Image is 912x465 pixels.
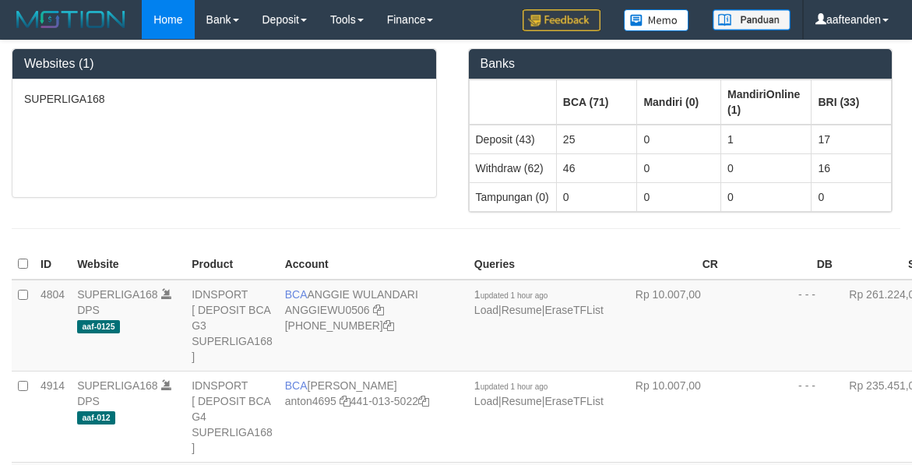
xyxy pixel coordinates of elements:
[720,79,811,125] th: Group: activate to sort column ascending
[724,280,839,372] td: - - -
[279,280,468,372] td: ANGGIE WULANDARI [PHONE_NUMBER]
[77,288,158,301] a: SUPERLIGA168
[24,91,424,107] p: SUPERLIGA168
[544,395,603,407] a: EraseTFList
[24,57,424,71] h3: Websites (1)
[502,395,542,407] a: Resume
[185,371,279,462] td: IDNSPORT [ DEPOSIT BCA G4 SUPERLIGA168 ]
[637,125,721,154] td: 0
[556,79,637,125] th: Group: activate to sort column ascending
[812,125,892,154] td: 17
[71,249,185,280] th: Website
[523,9,600,31] img: Feedback.jpg
[469,79,556,125] th: Group: activate to sort column ascending
[481,382,548,391] span: updated 1 hour ago
[469,182,556,211] td: Tampungan (0)
[71,371,185,462] td: DPS
[34,249,71,280] th: ID
[474,379,548,392] span: 1
[812,153,892,182] td: 16
[637,153,721,182] td: 0
[285,304,370,316] a: ANGGIEWU0506
[502,304,542,316] a: Resume
[474,288,604,316] span: | |
[469,125,556,154] td: Deposit (43)
[285,288,308,301] span: BCA
[383,319,394,332] a: Copy 4062213373 to clipboard
[637,182,721,211] td: 0
[713,9,791,30] img: panduan.png
[77,379,158,392] a: SUPERLIGA168
[544,304,603,316] a: EraseTFList
[34,371,71,462] td: 4914
[610,280,724,372] td: Rp 10.007,00
[474,288,548,301] span: 1
[481,57,881,71] h3: Banks
[285,379,308,392] span: BCA
[637,79,721,125] th: Group: activate to sort column ascending
[279,249,468,280] th: Account
[474,379,604,407] span: | |
[720,125,811,154] td: 1
[474,304,498,316] a: Load
[285,395,336,407] a: anton4695
[724,249,839,280] th: DB
[185,280,279,372] td: IDNSPORT [ DEPOSIT BCA G3 SUPERLIGA168 ]
[12,8,130,31] img: MOTION_logo.png
[77,411,115,424] span: aaf-012
[624,9,689,31] img: Button%20Memo.svg
[812,79,892,125] th: Group: activate to sort column ascending
[71,280,185,372] td: DPS
[610,371,724,462] td: Rp 10.007,00
[724,371,839,462] td: - - -
[185,249,279,280] th: Product
[34,280,71,372] td: 4804
[468,249,610,280] th: Queries
[469,153,556,182] td: Withdraw (62)
[418,395,429,407] a: Copy 4410135022 to clipboard
[373,304,384,316] a: Copy ANGGIEWU0506 to clipboard
[340,395,350,407] a: Copy anton4695 to clipboard
[481,291,548,300] span: updated 1 hour ago
[812,182,892,211] td: 0
[474,395,498,407] a: Load
[556,182,637,211] td: 0
[720,182,811,211] td: 0
[720,153,811,182] td: 0
[610,249,724,280] th: CR
[279,371,468,462] td: [PERSON_NAME] 441-013-5022
[77,320,120,333] span: aaf-0125
[556,125,637,154] td: 25
[556,153,637,182] td: 46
